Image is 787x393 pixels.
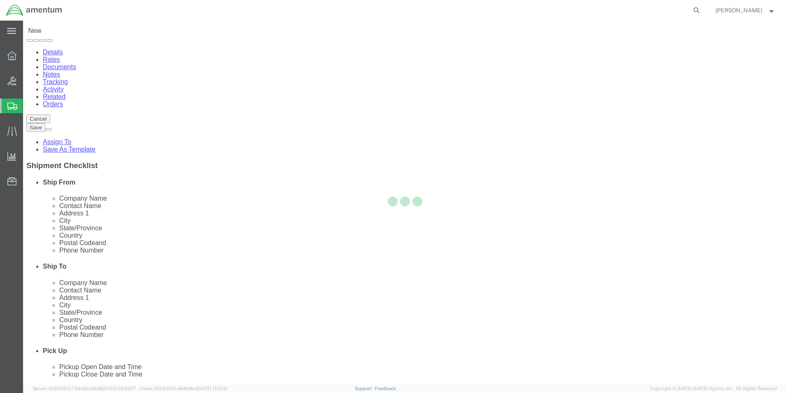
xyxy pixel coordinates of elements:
span: [DATE] 09:51:07 [102,386,136,391]
img: logo [6,4,63,16]
span: Server: 2025.20.0-734e5bc92d9 [33,386,136,391]
a: Feedback [375,386,396,391]
span: Client: 2025.20.0-e640dba [140,386,228,391]
button: [PERSON_NAME] [715,5,776,15]
a: Support [355,386,375,391]
span: Copyright © [DATE]-[DATE] Agistix Inc., All Rights Reserved [650,385,777,392]
span: Rosemarie Coey [715,6,762,15]
span: [DATE] 17:21:12 [197,386,228,391]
